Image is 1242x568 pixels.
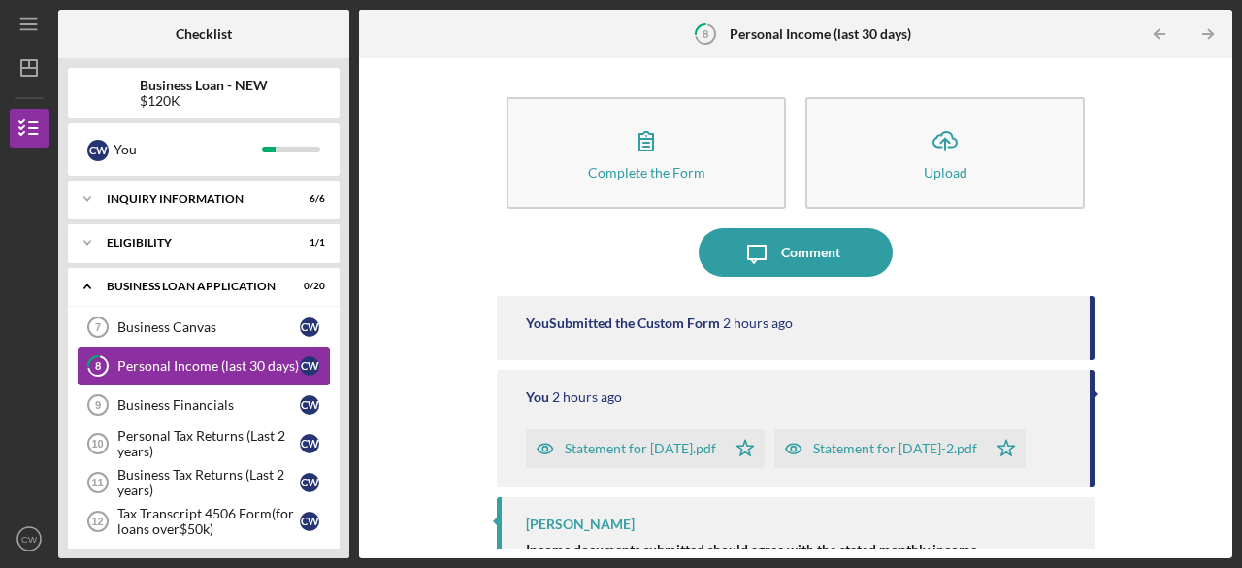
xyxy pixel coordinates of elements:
[10,519,49,558] button: CW
[703,27,708,40] tspan: 8
[78,424,330,463] a: 10Personal Tax Returns (Last 2 years)CW
[107,193,277,205] div: INQUIRY INFORMATION
[300,512,319,531] div: C W
[774,429,1026,468] button: Statement for [DATE]-2.pdf
[117,506,300,537] div: Tax Transcript 4506 Form(for loans over$50k)
[140,93,268,109] div: $120K
[78,385,330,424] a: 9Business FinancialsCW
[300,356,319,376] div: C W
[107,281,277,292] div: BUSINESS LOAN APPLICATION
[95,399,101,411] tspan: 9
[588,165,705,180] div: Complete the Form
[176,26,232,42] b: Checklist
[117,467,300,498] div: Business Tax Returns (Last 2 years)
[117,428,300,459] div: Personal Tax Returns (Last 2 years)
[526,389,549,405] div: You
[526,429,765,468] button: Statement for [DATE].pdf
[565,441,716,456] div: Statement for [DATE].pdf
[300,317,319,337] div: C W
[290,193,325,205] div: 6 / 6
[91,516,103,527] tspan: 12
[114,133,262,166] div: You
[723,316,793,331] time: 2025-09-02 16:52
[78,463,330,502] a: 11Business Tax Returns (Last 2 years)CW
[87,140,109,161] div: C W
[813,441,977,456] div: Statement for [DATE]-2.pdf
[91,438,103,450] tspan: 10
[117,397,300,413] div: Business Financials
[117,319,300,335] div: Business Canvas
[140,78,268,93] b: Business Loan - NEW
[107,237,277,249] div: ELIGIBILITY
[300,434,319,453] div: C W
[781,228,840,277] div: Comment
[730,26,911,42] b: Personal Income (last 30 days)
[300,395,319,415] div: C W
[78,347,330,385] a: 8Personal Income (last 30 days)CW
[699,228,893,277] button: Comment
[526,316,720,331] div: You Submitted the Custom Form
[290,281,325,292] div: 0 / 20
[290,237,325,249] div: 1 / 1
[924,165,967,180] div: Upload
[91,477,103,488] tspan: 11
[300,473,319,492] div: C W
[552,389,622,405] time: 2025-09-02 16:43
[95,360,101,373] tspan: 8
[21,534,38,545] text: CW
[78,308,330,347] a: 7Business CanvasCW
[805,97,1085,209] button: Upload
[117,358,300,374] div: Personal Income (last 30 days)
[78,502,330,541] a: 12Tax Transcript 4506 Form(for loans over$50k)CW
[526,517,635,532] div: [PERSON_NAME]
[507,97,786,209] button: Complete the Form
[95,321,101,333] tspan: 7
